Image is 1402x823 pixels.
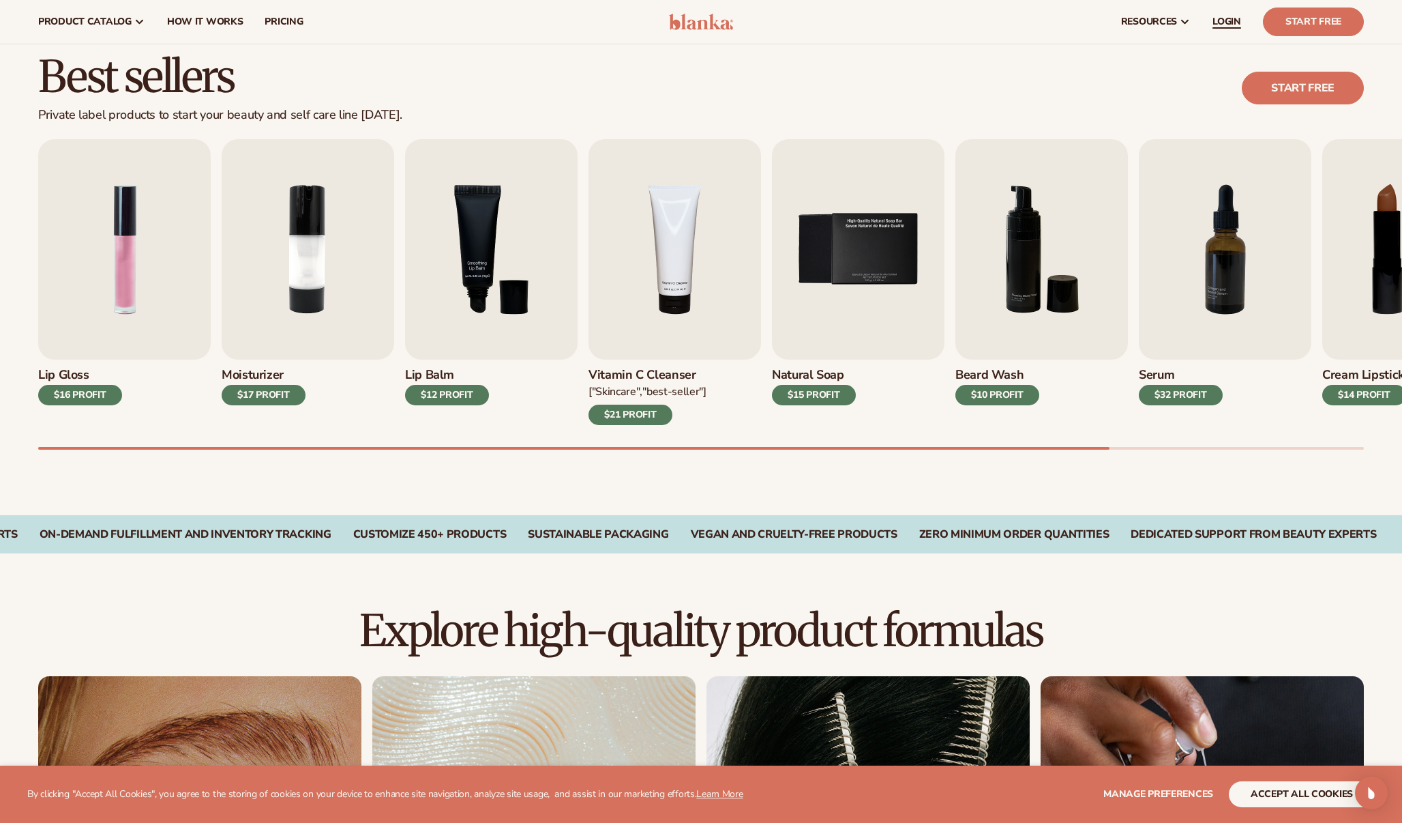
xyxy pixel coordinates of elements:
[528,528,668,541] div: SUSTAINABLE PACKAGING
[38,368,122,383] h3: Lip Gloss
[1139,385,1223,405] div: $32 PROFIT
[1355,777,1388,809] div: Open Intercom Messenger
[588,368,706,383] h3: Vitamin C Cleanser
[222,368,305,383] h3: Moisturizer
[919,528,1109,541] div: ZERO MINIMUM ORDER QUANTITIES
[27,789,743,800] p: By clicking "Accept All Cookies", you agree to the storing of cookies on your device to enhance s...
[1103,781,1213,807] button: Manage preferences
[955,385,1039,405] div: $10 PROFIT
[353,528,507,541] div: CUSTOMIZE 450+ PRODUCTS
[167,16,243,27] span: How It Works
[588,385,706,399] div: ["Skincare","Best-seller"]
[40,528,331,541] div: On-Demand Fulfillment and Inventory Tracking
[1103,788,1213,800] span: Manage preferences
[1139,368,1223,383] h3: Serum
[1131,528,1376,541] div: DEDICATED SUPPORT FROM BEAUTY EXPERTS
[955,368,1039,383] h3: Beard Wash
[1121,16,1177,27] span: resources
[38,108,402,123] div: Private label products to start your beauty and self care line [DATE].
[691,528,897,541] div: VEGAN AND CRUELTY-FREE PRODUCTS
[38,608,1364,654] h2: Explore high-quality product formulas
[222,139,394,425] a: 2 / 9
[38,16,132,27] span: product catalog
[1229,781,1375,807] button: accept all cookies
[772,368,856,383] h3: Natural Soap
[696,788,743,800] a: Learn More
[772,139,944,425] a: 5 / 9
[1212,16,1241,27] span: LOGIN
[38,139,211,425] a: 1 / 9
[588,139,761,425] a: 4 / 9
[265,16,303,27] span: pricing
[669,14,734,30] img: logo
[405,385,489,405] div: $12 PROFIT
[38,385,122,405] div: $16 PROFIT
[772,385,856,405] div: $15 PROFIT
[955,139,1128,425] a: 6 / 9
[588,405,672,425] div: $21 PROFIT
[1139,139,1311,425] a: 7 / 9
[405,368,489,383] h3: Lip Balm
[1242,72,1364,104] a: Start free
[38,54,402,100] h2: Best sellers
[405,139,578,425] a: 3 / 9
[222,385,305,405] div: $17 PROFIT
[1263,8,1364,36] a: Start Free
